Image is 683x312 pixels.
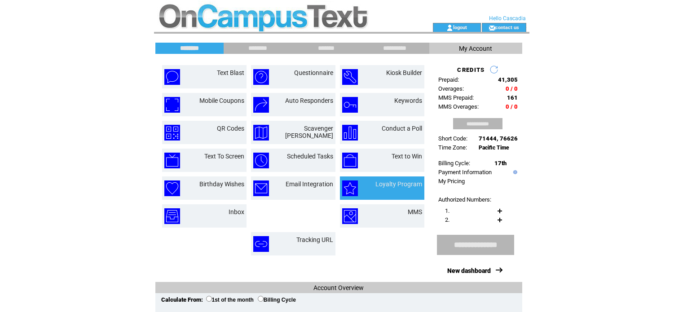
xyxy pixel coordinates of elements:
[294,69,333,76] a: Questionnaire
[164,208,180,224] img: inbox.png
[457,66,485,73] span: CREDITS
[459,45,492,52] span: My Account
[164,125,180,141] img: qr-codes.png
[342,125,358,141] img: conduct-a-poll.png
[489,15,526,22] span: Hello Cascadia
[375,180,422,188] a: Loyalty Program
[506,85,518,92] span: 0 / 0
[489,24,495,31] img: contact_us_icon.gif
[206,296,212,302] input: 1st of the month
[342,208,358,224] img: mms.png
[438,169,492,176] a: Payment Information
[164,97,180,113] img: mobile-coupons.png
[507,94,518,101] span: 161
[453,24,467,30] a: logout
[253,125,269,141] img: scavenger-hunt.png
[199,180,244,188] a: Birthday Wishes
[253,180,269,196] img: email-integration.png
[217,125,244,132] a: QR Codes
[229,208,244,215] a: Inbox
[204,153,244,160] a: Text To Screen
[253,69,269,85] img: questionnaire.png
[164,153,180,168] img: text-to-screen.png
[253,97,269,113] img: auto-responders.png
[479,135,518,142] span: 71444, 76626
[286,180,333,188] a: Email Integration
[164,69,180,85] img: text-blast.png
[438,178,465,185] a: My Pricing
[495,24,519,30] a: contact us
[506,103,518,110] span: 0 / 0
[258,297,296,303] label: Billing Cycle
[161,296,203,303] span: Calculate From:
[438,76,459,83] span: Prepaid:
[342,97,358,113] img: keywords.png
[438,85,464,92] span: Overages:
[342,180,358,196] img: loyalty-program.png
[313,284,364,291] span: Account Overview
[199,97,244,104] a: Mobile Coupons
[253,153,269,168] img: scheduled-tasks.png
[285,97,333,104] a: Auto Responders
[445,207,449,214] span: 1.
[206,297,254,303] label: 1st of the month
[445,216,449,223] span: 2.
[438,94,474,101] span: MMS Prepaid:
[287,153,333,160] a: Scheduled Tasks
[438,196,491,203] span: Authorized Numbers:
[498,76,518,83] span: 41,305
[386,69,422,76] a: Kiosk Builder
[296,236,333,243] a: Tracking URL
[479,145,509,151] span: Pacific Time
[438,103,479,110] span: MMS Overages:
[342,153,358,168] img: text-to-win.png
[382,125,422,132] a: Conduct a Poll
[438,144,467,151] span: Time Zone:
[253,236,269,252] img: tracking-url.png
[494,160,507,167] span: 17th
[511,170,517,174] img: help.gif
[438,135,467,142] span: Short Code:
[258,296,264,302] input: Billing Cycle
[285,125,333,139] a: Scavenger [PERSON_NAME]
[438,160,470,167] span: Billing Cycle:
[446,24,453,31] img: account_icon.gif
[217,69,244,76] a: Text Blast
[447,267,491,274] a: New dashboard
[342,69,358,85] img: kiosk-builder.png
[408,208,422,215] a: MMS
[164,180,180,196] img: birthday-wishes.png
[392,153,422,160] a: Text to Win
[394,97,422,104] a: Keywords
